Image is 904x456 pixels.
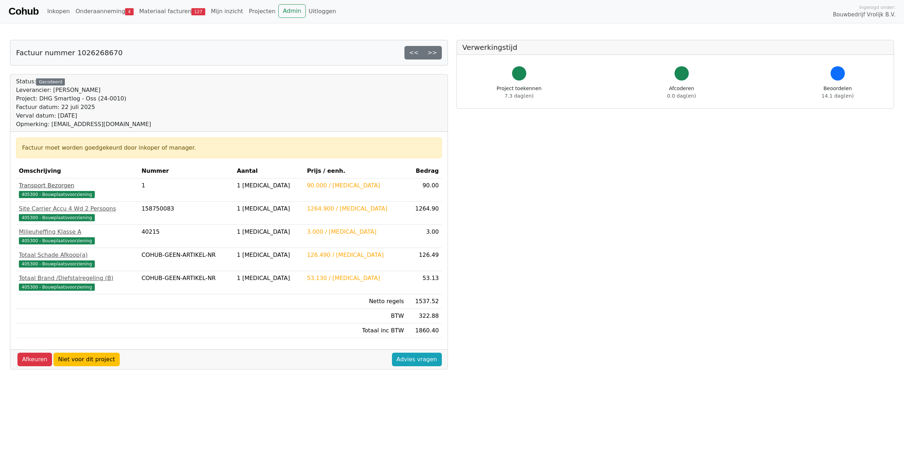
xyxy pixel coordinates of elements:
[307,181,404,190] div: 90.000 / [MEDICAL_DATA]
[497,85,542,100] div: Project toekennen
[16,112,151,120] div: Verval datum: [DATE]
[36,78,65,85] div: Gecodeerd
[19,214,95,221] span: 405300 - Bouwplaatsvoorziening
[822,85,854,100] div: Beoordelen
[53,353,120,366] a: Niet voor dit project
[237,274,301,283] div: 1 [MEDICAL_DATA]
[407,202,441,225] td: 1264.90
[19,228,136,236] div: Milieuheffing Klasse A
[278,4,306,18] a: Admin
[16,120,151,129] div: Opmerking: [EMAIL_ADDRESS][DOMAIN_NAME]
[125,8,133,15] span: 4
[139,178,234,202] td: 1
[139,202,234,225] td: 158750083
[407,248,441,271] td: 126.49
[19,181,136,198] a: Transport Bezorgen405300 - Bouwplaatsvoorziening
[19,237,95,244] span: 405300 - Bouwplaatsvoorziening
[19,191,95,198] span: 405300 - Bouwplaatsvoorziening
[407,271,441,294] td: 53.13
[136,4,208,19] a: Materiaal facturen127
[16,103,151,112] div: Factuur datum: 22 juli 2025
[423,46,442,59] a: >>
[19,274,136,291] a: Totaal Brand /Diefstalregeling (B)405300 - Bouwplaatsvoorziening
[667,93,696,99] span: 0.0 dag(en)
[139,271,234,294] td: COHUB-GEEN-ARTIKEL-NR
[19,204,136,222] a: Site Carrier Accu 4 Wd 2 Persoons405300 - Bouwplaatsvoorziening
[139,164,234,178] th: Nummer
[237,228,301,236] div: 1 [MEDICAL_DATA]
[139,248,234,271] td: COHUB-GEEN-ARTIKEL-NR
[19,251,136,268] a: Totaal Schade Afkoop(a)405300 - Bouwplaatsvoorziening
[237,181,301,190] div: 1 [MEDICAL_DATA]
[237,204,301,213] div: 1 [MEDICAL_DATA]
[304,309,407,323] td: BTW
[16,86,151,94] div: Leverancier: [PERSON_NAME]
[16,77,151,129] div: Status:
[139,225,234,248] td: 40215
[833,11,895,19] span: Bouwbedrijf Vrolijk B.V.
[407,323,441,338] td: 1860.40
[16,94,151,103] div: Project: DHG Smartlog - Oss (24-0010)
[407,309,441,323] td: 322.88
[407,225,441,248] td: 3.00
[19,228,136,245] a: Milieuheffing Klasse A405300 - Bouwplaatsvoorziening
[237,251,301,259] div: 1 [MEDICAL_DATA]
[304,294,407,309] td: Netto regels
[505,93,533,99] span: 7.3 dag(en)
[392,353,442,366] a: Advies vragen
[307,204,404,213] div: 1264.900 / [MEDICAL_DATA]
[44,4,72,19] a: Inkopen
[304,323,407,338] td: Totaal inc BTW
[19,274,136,283] div: Totaal Brand /Diefstalregeling (B)
[407,178,441,202] td: 90.00
[407,164,441,178] th: Bedrag
[208,4,246,19] a: Mijn inzicht
[463,43,888,52] h5: Verwerkingstijd
[9,3,38,20] a: Cohub
[306,4,339,19] a: Uitloggen
[19,204,136,213] div: Site Carrier Accu 4 Wd 2 Persoons
[667,85,696,100] div: Afcoderen
[407,294,441,309] td: 1537.52
[16,48,123,57] h5: Factuur nummer 1026268670
[822,93,854,99] span: 14.1 dag(en)
[73,4,136,19] a: Onderaanneming4
[246,4,278,19] a: Projecten
[19,260,95,268] span: 405300 - Bouwplaatsvoorziening
[19,181,136,190] div: Transport Bezorgen
[859,4,895,11] span: Ingelogd onder:
[234,164,304,178] th: Aantal
[304,164,407,178] th: Prijs / eenh.
[16,164,139,178] th: Omschrijving
[17,353,52,366] a: Afkeuren
[22,144,436,152] div: Factuur moet worden goedgekeurd door inkoper of manager.
[404,46,423,59] a: <<
[19,251,136,259] div: Totaal Schade Afkoop(a)
[307,251,404,259] div: 126.490 / [MEDICAL_DATA]
[307,274,404,283] div: 53.130 / [MEDICAL_DATA]
[19,284,95,291] span: 405300 - Bouwplaatsvoorziening
[191,8,205,15] span: 127
[307,228,404,236] div: 3.000 / [MEDICAL_DATA]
